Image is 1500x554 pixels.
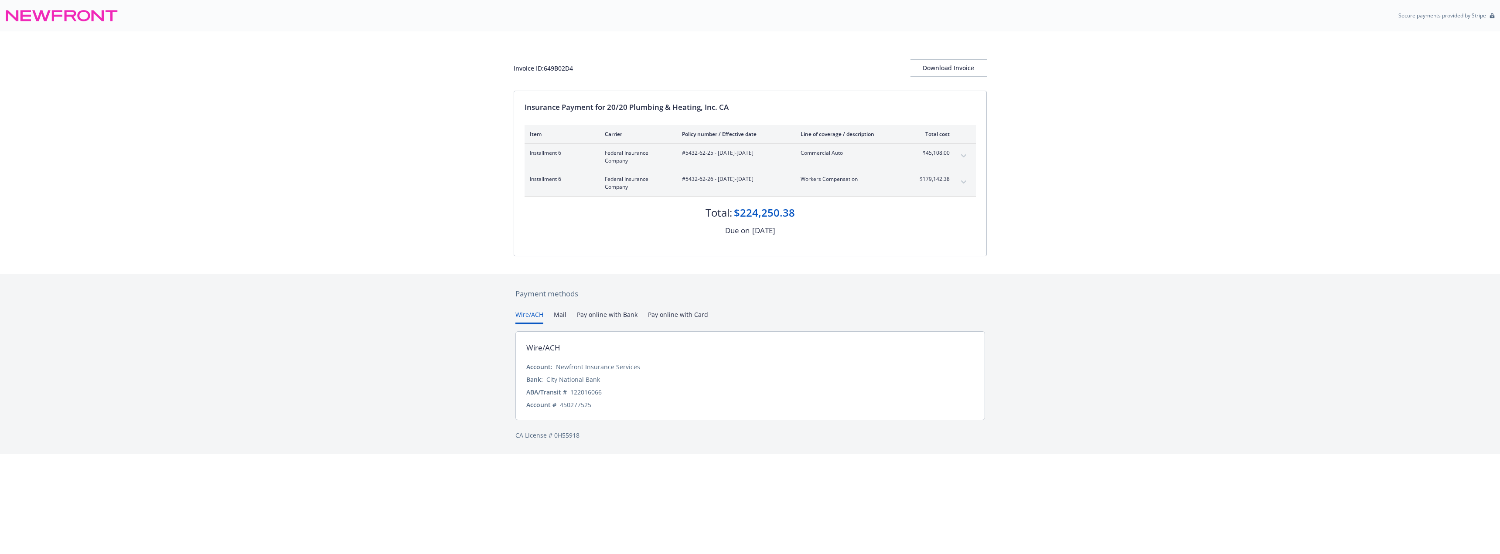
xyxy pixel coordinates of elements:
[577,310,637,324] button: Pay online with Bank
[648,310,708,324] button: Pay online with Card
[514,64,573,73] div: Invoice ID: 649B02D4
[546,375,600,384] div: City National Bank
[526,362,552,371] div: Account:
[752,225,775,236] div: [DATE]
[801,149,903,157] span: Commercial Auto
[801,175,903,183] span: Workers Compensation
[917,149,950,157] span: $45,108.00
[734,205,795,220] div: $224,250.38
[801,130,903,138] div: Line of coverage / description
[605,130,668,138] div: Carrier
[515,288,985,299] div: Payment methods
[605,175,668,191] span: Federal Insurance Company
[957,149,971,163] button: expand content
[910,59,987,77] button: Download Invoice
[682,175,787,183] span: #5432-62-26 - [DATE]-[DATE]
[605,149,668,165] span: Federal Insurance Company
[525,102,976,113] div: Insurance Payment for 20/20 Plumbing & Heating, Inc. CA
[917,175,950,183] span: $179,142.38
[530,175,591,183] span: Installment 6
[515,431,985,440] div: CA License # 0H55918
[526,375,543,384] div: Bank:
[917,130,950,138] div: Total cost
[525,144,976,170] div: Installment 6Federal Insurance Company#5432-62-25 - [DATE]-[DATE]Commercial Auto$45,108.00expand ...
[1398,12,1486,19] p: Secure payments provided by Stripe
[530,130,591,138] div: Item
[910,60,987,76] div: Download Invoice
[682,130,787,138] div: Policy number / Effective date
[515,310,543,324] button: Wire/ACH
[525,170,976,196] div: Installment 6Federal Insurance Company#5432-62-26 - [DATE]-[DATE]Workers Compensation$179,142.38e...
[706,205,732,220] div: Total:
[526,400,556,409] div: Account #
[554,310,566,324] button: Mail
[560,400,591,409] div: 450277525
[682,149,787,157] span: #5432-62-25 - [DATE]-[DATE]
[725,225,750,236] div: Due on
[530,149,591,157] span: Installment 6
[570,387,602,397] div: 122016066
[526,387,567,397] div: ABA/Transit #
[526,342,560,353] div: Wire/ACH
[556,362,640,371] div: Newfront Insurance Services
[957,175,971,189] button: expand content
